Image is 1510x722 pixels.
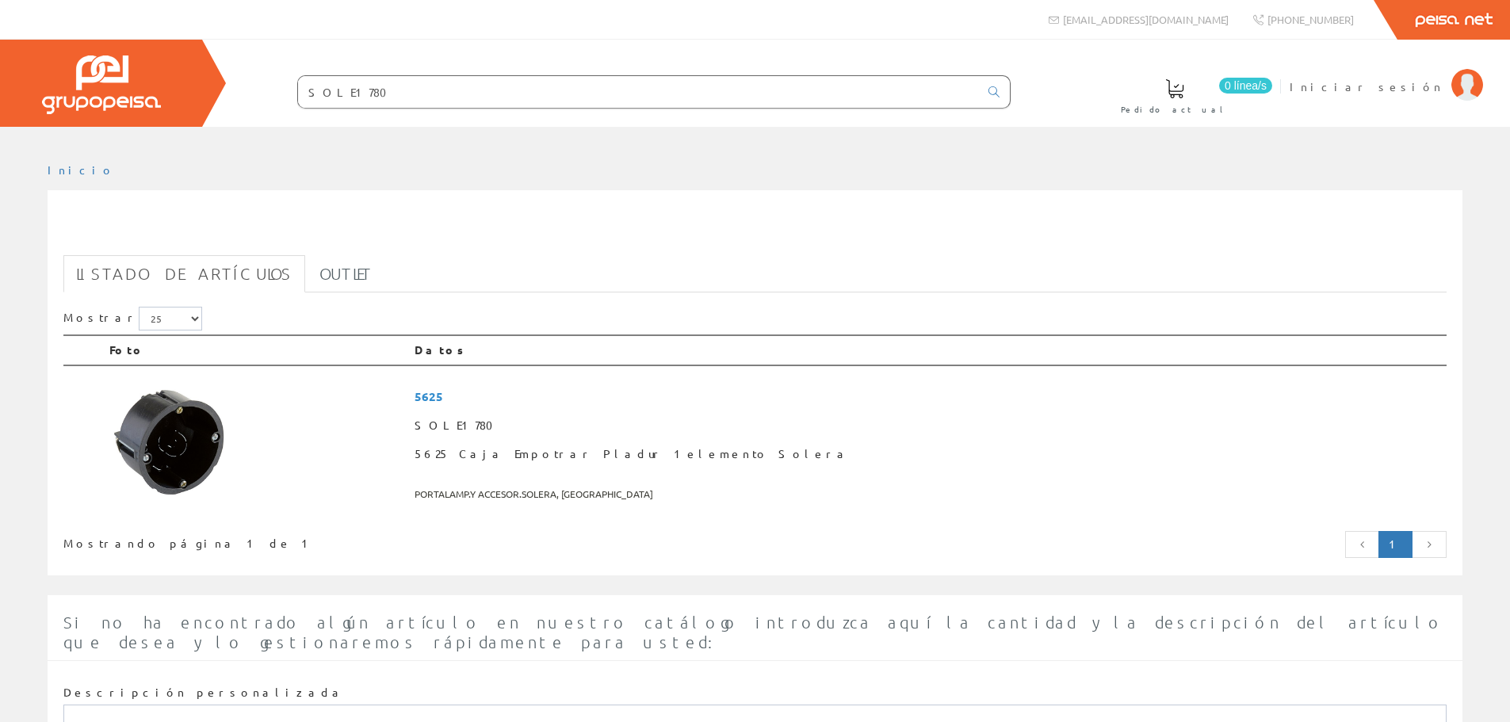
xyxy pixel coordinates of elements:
span: Pedido actual [1121,101,1229,117]
span: 0 línea/s [1219,78,1272,94]
img: Foto artículo 5625 Caja Empotrar Pladur 1elemento Solera (150x150) [109,382,228,501]
a: Listado de artículos [63,255,305,292]
h1: SOLE1780 [63,216,1447,247]
th: Datos [408,335,1447,365]
span: PORTALAMP.Y ACCESOR.SOLERA, [GEOGRAPHIC_DATA] [415,481,1440,507]
a: Página siguiente [1412,531,1447,558]
span: [PHONE_NUMBER] [1267,13,1354,26]
span: Iniciar sesión [1290,78,1443,94]
a: Inicio [48,162,115,177]
a: Outlet [307,255,385,292]
span: SOLE1780 [415,411,1440,440]
span: [EMAIL_ADDRESS][DOMAIN_NAME] [1063,13,1229,26]
label: Mostrar [63,307,202,330]
label: Descripción personalizada [63,685,345,701]
a: Iniciar sesión [1290,66,1483,81]
a: Página actual [1378,531,1413,558]
img: Grupo Peisa [42,55,161,114]
span: 5625 [415,382,1440,411]
a: Página anterior [1345,531,1380,558]
select: Mostrar [139,307,202,330]
input: Buscar ... [298,76,979,108]
span: 5625 Caja Empotrar Pladur 1elemento Solera [415,440,1440,468]
span: Si no ha encontrado algún artículo en nuestro catálogo introduzca aquí la cantidad y la descripci... [63,613,1443,651]
th: Foto [103,335,408,365]
div: Mostrando página 1 de 1 [63,529,626,552]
